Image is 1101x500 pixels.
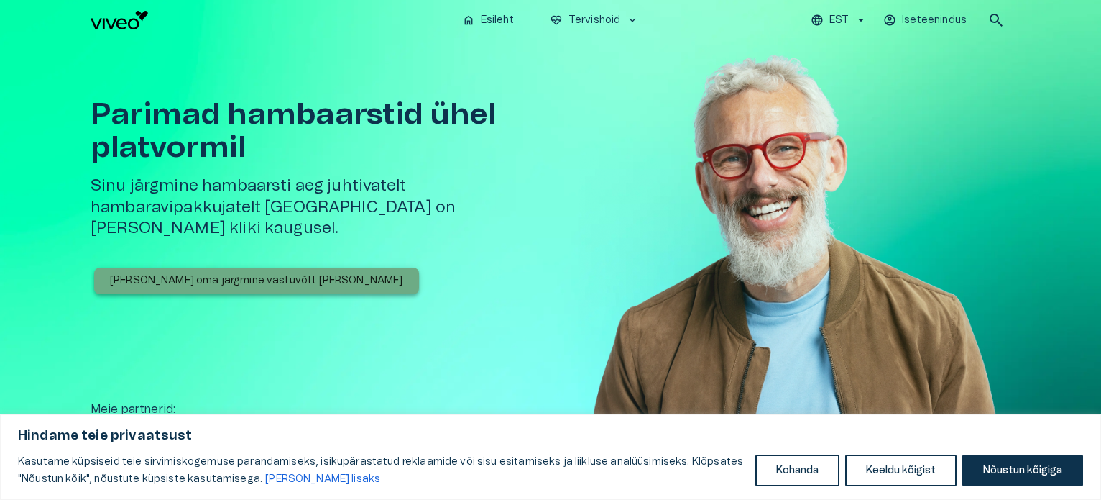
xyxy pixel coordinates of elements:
p: Kasutame küpsiseid teie sirvimiskogemuse parandamiseks, isikupärastatud reklaamide või sisu esita... [18,453,745,488]
button: Keeldu kõigist [845,455,957,486]
p: Meie partnerid : [91,401,1010,418]
button: Iseteenindus [881,10,970,31]
span: ecg_heart [550,14,563,27]
p: Iseteenindus [902,13,967,28]
button: open search modal [982,6,1010,35]
p: EST [829,13,849,28]
button: Kohanda [755,455,839,486]
h1: Parimad hambaarstid ühel platvormil [91,98,556,164]
img: Viveo logo [91,11,148,29]
button: ecg_heartTervishoidkeyboard_arrow_down [544,10,645,31]
p: Hindame teie privaatsust [18,427,1083,445]
a: Loe lisaks [264,473,381,485]
span: home [462,14,475,27]
p: [PERSON_NAME] oma järgmine vastuvõtt [PERSON_NAME] [110,273,403,288]
button: EST [809,10,870,31]
h5: Sinu järgmine hambaarsti aeg juhtivatelt hambaravipakkujatelt [GEOGRAPHIC_DATA] on [PERSON_NAME] ... [91,176,556,239]
button: homeEsileht [456,10,521,31]
p: Esileht [481,13,514,28]
a: Navigate to homepage [91,11,451,29]
button: Nõustun kõigiga [962,455,1083,486]
span: keyboard_arrow_down [626,14,639,27]
p: Tervishoid [568,13,621,28]
span: search [987,12,1005,29]
button: [PERSON_NAME] oma järgmine vastuvõtt [PERSON_NAME] [94,268,419,294]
